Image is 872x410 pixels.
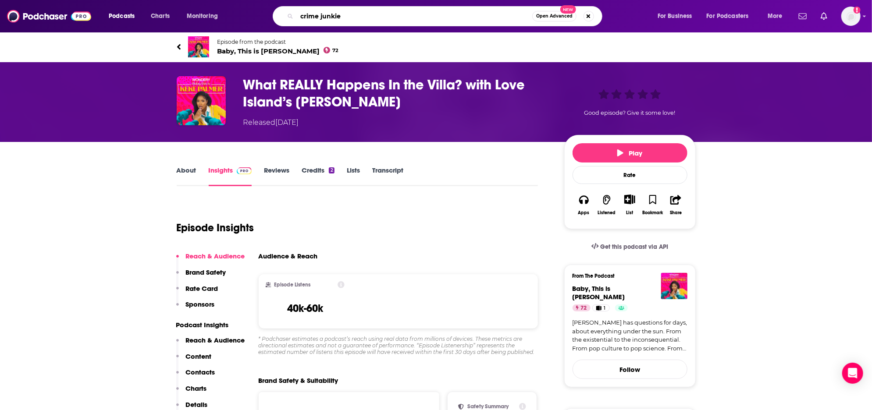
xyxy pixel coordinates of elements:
button: Sponsors [176,300,215,316]
a: Reviews [264,166,289,186]
div: Show More ButtonList [618,189,641,221]
p: Reach & Audience [186,252,245,260]
a: Lists [347,166,360,186]
span: Open Advanced [536,14,573,18]
h3: What REALLY Happens In the Villa? with Love Island’s JaNa Craig [243,76,550,110]
a: Baby, This is Keke Palmer [573,284,625,301]
div: 2 [329,167,334,173]
button: Follow [573,360,687,379]
span: 1 [604,304,606,313]
button: Rate Card [176,284,218,300]
a: Baby, This is Keke PalmerEpisode from the podcastBaby, This is [PERSON_NAME]72 [177,36,696,57]
button: Apps [573,189,595,221]
img: Podchaser - Follow, Share and Rate Podcasts [7,8,91,25]
button: Bookmark [641,189,664,221]
div: Released [DATE] [243,117,299,128]
div: Listened [598,210,616,216]
svg: Add a profile image [854,7,861,14]
span: New [560,5,576,14]
h3: Audience & Reach [259,252,318,260]
input: Search podcasts, credits, & more... [297,9,532,23]
p: Podcast Insights [176,321,245,329]
button: Play [573,143,687,163]
img: User Profile [841,7,861,26]
p: Content [186,352,212,361]
a: Transcript [372,166,403,186]
div: Share [670,210,682,216]
a: Credits2 [302,166,334,186]
p: Charts [186,384,207,392]
a: 72 [573,304,591,311]
button: Contacts [176,368,215,384]
a: Show notifications dropdown [817,9,831,24]
span: 72 [332,49,338,53]
div: Open Intercom Messenger [842,363,863,384]
a: Show notifications dropdown [795,9,810,24]
p: Contacts [186,368,215,376]
a: About [177,166,196,186]
div: * Podchaser estimates a podcast’s reach using real data from millions of devices. These metrics a... [259,336,538,355]
a: [PERSON_NAME] has questions for days, about everything under the sun. From the existential to the... [573,318,687,353]
img: Baby, This is Keke Palmer [188,36,209,57]
button: Content [176,352,212,368]
img: Baby, This is Keke Palmer [661,273,687,299]
span: Baby, This is [PERSON_NAME] [573,284,625,301]
h1: Episode Insights [177,221,254,234]
button: Show profile menu [841,7,861,26]
a: Charts [145,9,175,23]
button: Open AdvancedNew [532,11,577,21]
button: Reach & Audience [176,336,245,352]
button: Reach & Audience [176,252,245,268]
p: Brand Safety [186,268,226,276]
h2: Brand Safety & Suitability [259,376,338,385]
span: Charts [151,10,170,22]
button: open menu [103,9,146,23]
span: Episode from the podcast [217,39,339,45]
button: Listened [595,189,618,221]
button: open menu [701,9,762,23]
p: Rate Card [186,284,218,293]
span: For Podcasters [707,10,749,22]
span: Monitoring [187,10,218,22]
span: Podcasts [109,10,135,22]
div: Rate [573,166,687,184]
div: Search podcasts, credits, & more... [281,6,611,26]
h2: Safety Summary [467,403,516,410]
button: open menu [651,9,703,23]
h3: From The Podcast [573,273,680,279]
span: Play [617,149,642,157]
a: InsightsPodchaser Pro [209,166,252,186]
div: List [626,210,634,216]
div: Apps [578,210,590,216]
p: Sponsors [186,300,215,308]
button: Charts [176,384,207,400]
img: What REALLY Happens In the Villa? with Love Island’s JaNa Craig [177,76,226,125]
span: 72 [581,304,587,313]
span: For Business [658,10,692,22]
button: open menu [762,9,794,23]
a: 1 [592,304,609,311]
span: More [768,10,783,22]
button: Brand Safety [176,268,226,284]
h2: Episode Listens [274,282,311,288]
button: open menu [181,9,229,23]
button: Show More Button [621,194,639,204]
span: Logged in as rowan.sullivan [841,7,861,26]
span: Get this podcast via API [600,243,668,251]
div: Bookmark [642,210,663,216]
button: Share [664,189,687,221]
a: Get this podcast via API [584,236,676,258]
h3: 40k-60k [287,302,323,315]
span: Good episode? Give it some love! [584,110,676,116]
img: Podchaser Pro [237,167,252,174]
span: Baby, This is [PERSON_NAME] [217,47,339,55]
p: Reach & Audience [186,336,245,344]
p: Details [186,400,208,409]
